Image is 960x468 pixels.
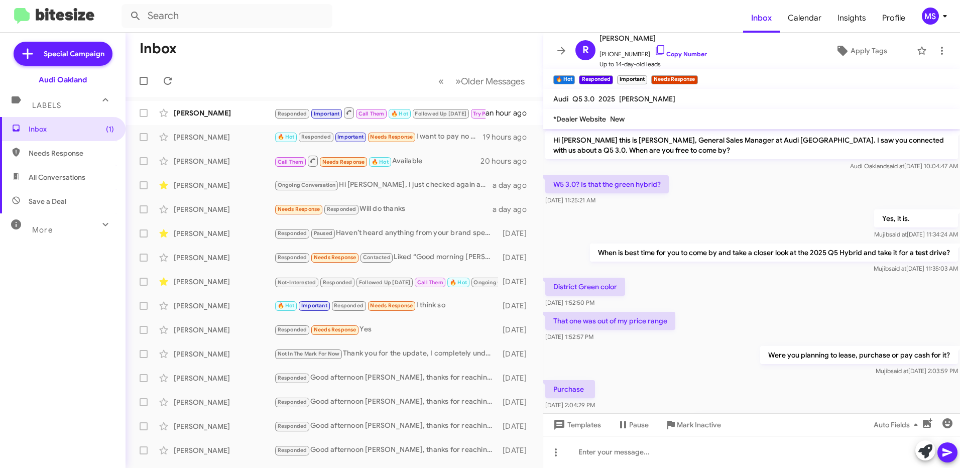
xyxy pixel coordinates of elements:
span: Templates [551,416,601,434]
span: [PERSON_NAME] [599,32,707,44]
span: Needs Response [314,326,356,333]
span: Mujib [DATE] 2:03:59 PM [876,367,958,375]
span: Not-Interested [278,279,316,286]
div: [DATE] [498,373,535,383]
a: Copy Number [654,50,707,58]
span: Contacted [363,254,391,261]
div: a day ago [493,180,535,190]
div: Available [274,155,481,167]
div: an hour ago [486,108,535,118]
span: [DATE] 11:25:21 AM [545,196,595,204]
span: [DATE] 2:04:29 PM [545,401,595,409]
span: Responded [278,375,307,381]
div: Hi [PERSON_NAME], I just checked again and the CR-V Hybrid you were looking at has already been s... [274,179,493,191]
span: » [455,75,461,87]
div: [PERSON_NAME] [174,349,274,359]
div: [DATE] [498,397,535,407]
span: said at [891,367,908,375]
span: Responded [278,230,307,237]
a: Profile [874,4,913,33]
span: Q5 3.0 [572,94,594,103]
span: Responded [301,134,331,140]
span: 2025 [598,94,615,103]
span: Pause [629,416,649,434]
p: Yes, it is. [874,209,958,227]
div: [PERSON_NAME] [174,325,274,335]
span: Responded [278,399,307,405]
span: R [582,42,589,58]
span: said at [889,230,907,238]
div: [PERSON_NAME] [174,204,274,214]
a: Calendar [780,4,829,33]
div: I want to pay no more than $600/month [274,131,483,143]
div: [DATE] [498,421,535,431]
span: Responded [278,447,307,453]
span: Up to 14-day-old leads [599,59,707,69]
span: Responded [334,302,364,309]
span: Apply Tags [851,42,887,60]
button: Auto Fields [866,416,930,434]
span: Ongoing Conversation [278,182,336,188]
div: Good afternoon [PERSON_NAME], thanks for reaching out. We’d love to see the vehicle in person to ... [274,420,498,432]
span: [PERSON_NAME] [619,94,675,103]
span: Save a Deal [29,196,66,206]
div: [PERSON_NAME] [174,253,274,263]
span: 🔥 Hot [278,134,295,140]
span: Inbox [29,124,114,134]
div: [PERSON_NAME] [174,445,274,455]
p: When is best time for you to come by and take a closer look at the 2025 Q5 Hybrid and take it for... [590,244,958,262]
span: All Conversations [29,172,85,182]
div: 19 hours ago [483,132,535,142]
span: Important [301,302,327,309]
span: 🔥 Hot [372,159,389,165]
div: [DATE] [498,277,535,287]
div: Yes [274,275,498,288]
p: That one was out of my price range [545,312,675,330]
div: [DATE] [498,445,535,455]
span: More [32,225,53,235]
span: Mujib [DATE] 11:34:24 AM [874,230,958,238]
span: Important [314,110,340,117]
input: Search [122,4,332,28]
button: Apply Tags [810,42,912,60]
div: [DATE] [498,325,535,335]
div: Good afternoon [PERSON_NAME], thanks for reaching out. We’d love to see the vehicle in person to ... [274,444,498,456]
span: Call Them [278,159,304,165]
span: Responded [327,206,356,212]
div: [PERSON_NAME] [174,397,274,407]
div: [DATE] [498,301,535,311]
div: [PERSON_NAME] [174,301,274,311]
div: Will do thanks [274,203,493,215]
span: Responded [278,110,307,117]
span: Audi [553,94,568,103]
div: [PERSON_NAME] [174,373,274,383]
div: 20 hours ago [481,156,535,166]
h1: Inbox [140,41,177,57]
span: 🔥 Hot [391,110,408,117]
div: [PERSON_NAME] [174,108,274,118]
span: Followed Up [DATE] [415,110,466,117]
p: W5 3.0? Is that the green hybrid? [545,175,669,193]
p: Were you planning to lease, purchase or pay cash for it? [760,346,958,364]
div: Audi Oakland [39,75,87,85]
div: This is Mujib from Audi Oakland, we spoke on the phone [DATE] regarding your approval that you go... [274,106,486,119]
div: [PERSON_NAME] [174,132,274,142]
a: Insights [829,4,874,33]
span: Needs Response [370,302,413,309]
span: Responded [278,326,307,333]
a: Special Campaign [14,42,112,66]
span: Auto Fields [874,416,922,434]
button: Previous [432,71,450,91]
span: Needs Response [322,159,365,165]
span: 🔥 Hot [278,302,295,309]
span: said at [887,162,904,170]
span: [PHONE_NUMBER] [599,44,707,59]
span: Mark Inactive [677,416,721,434]
span: New [610,114,625,124]
div: [PERSON_NAME] [174,277,274,287]
a: Inbox [743,4,780,33]
div: Yes [274,324,498,335]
